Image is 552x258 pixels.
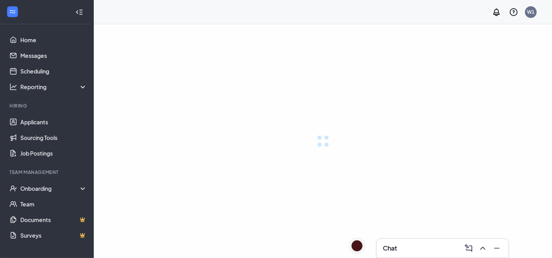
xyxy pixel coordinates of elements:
[462,242,474,254] button: ComposeMessage
[383,244,397,253] h3: Chat
[75,8,83,16] svg: Collapse
[20,48,87,63] a: Messages
[20,63,87,79] a: Scheduling
[20,196,87,212] a: Team
[20,130,87,145] a: Sourcing Tools
[9,169,86,176] div: Team Management
[478,244,488,253] svg: ChevronUp
[490,242,502,254] button: Minimize
[476,242,488,254] button: ChevronUp
[20,83,88,91] div: Reporting
[20,32,87,48] a: Home
[492,244,502,253] svg: Minimize
[9,8,16,16] svg: WorkstreamLogo
[20,185,88,192] div: Onboarding
[20,212,87,228] a: DocumentsCrown
[20,114,87,130] a: Applicants
[9,102,86,109] div: Hiring
[9,185,17,192] svg: UserCheck
[464,244,473,253] svg: ComposeMessage
[527,9,535,15] div: W1
[9,83,17,91] svg: Analysis
[20,228,87,243] a: SurveysCrown
[509,7,518,17] svg: QuestionInfo
[20,145,87,161] a: Job Postings
[492,7,501,17] svg: Notifications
